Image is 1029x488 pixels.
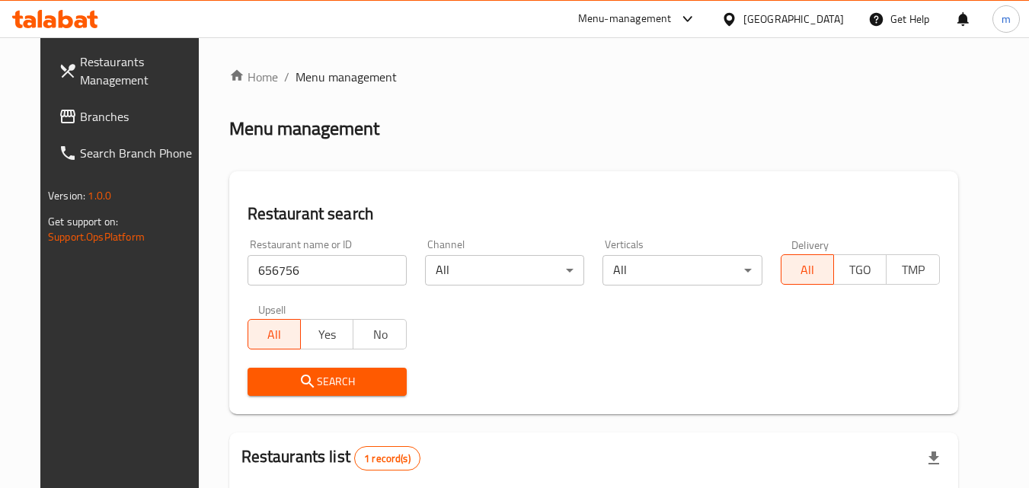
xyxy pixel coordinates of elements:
[307,324,347,346] span: Yes
[743,11,844,27] div: [GEOGRAPHIC_DATA]
[88,186,111,206] span: 1.0.0
[1002,11,1011,27] span: m
[80,144,200,162] span: Search Branch Phone
[46,135,213,171] a: Search Branch Phone
[248,368,407,396] button: Search
[254,324,295,346] span: All
[840,259,880,281] span: TGO
[893,259,933,281] span: TMP
[296,68,397,86] span: Menu management
[48,212,118,231] span: Get support on:
[833,254,887,285] button: TGO
[791,239,829,250] label: Delivery
[360,324,400,346] span: No
[248,203,940,225] h2: Restaurant search
[425,255,584,285] div: All
[48,227,145,247] a: Support.OpsPlatform
[80,107,200,126] span: Branches
[229,116,379,141] h2: Menu management
[354,446,420,470] div: Total records count
[248,319,301,349] button: All
[258,304,286,314] label: Upsell
[284,68,289,86] li: /
[353,319,406,349] button: No
[241,445,420,470] h2: Restaurants list
[80,53,200,89] span: Restaurants Management
[229,68,278,86] a: Home
[229,68,958,86] nav: breadcrumb
[916,440,952,477] div: Export file
[602,255,762,285] div: All
[248,255,407,285] input: Search for restaurant name or ID..
[788,259,828,281] span: All
[355,451,420,466] span: 1 record(s)
[46,43,213,98] a: Restaurants Management
[48,186,85,206] span: Version:
[46,98,213,135] a: Branches
[886,254,939,285] button: TMP
[578,10,672,28] div: Menu-management
[260,372,395,391] span: Search
[300,319,353,349] button: Yes
[781,254,834,285] button: All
